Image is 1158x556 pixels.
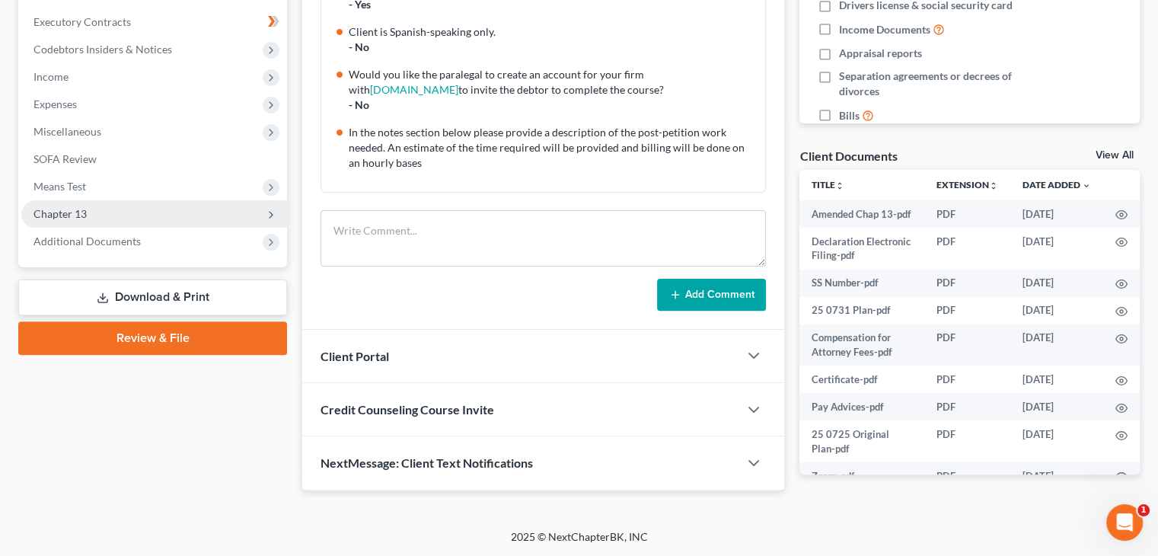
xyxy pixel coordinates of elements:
div: Client is Spanish-speaking only. [349,24,756,40]
i: expand_more [1082,181,1091,190]
div: Would you like the paralegal to create an account for your firm with to invite the debtor to comp... [349,67,756,97]
span: Separation agreements or decrees of divorces [839,69,1042,99]
td: 25 0731 Plan-pdf [799,297,924,324]
td: PDF [924,462,1010,490]
td: [DATE] [1010,228,1103,270]
td: PDF [924,366,1010,393]
span: Income Documents [839,22,930,37]
span: Income [33,70,69,83]
div: - No [349,97,756,113]
td: SS Number-pdf [799,270,924,297]
span: Credit Counseling Course Invite [321,402,494,417]
td: Zoom-pdf [799,462,924,490]
span: Expenses [33,97,77,110]
td: Compensation for Attorney Fees-pdf [799,324,924,366]
iframe: Intercom live chat [1106,504,1143,541]
div: In the notes section below please provide a description of the post-petition work needed. An esti... [349,125,756,171]
span: Additional Documents [33,235,141,248]
span: Bills [839,108,860,123]
td: Amended Chap 13-pdf [799,200,924,228]
a: SOFA Review [21,145,287,173]
td: PDF [924,200,1010,228]
td: 25 0725 Original Plan-pdf [799,420,924,462]
a: Titleunfold_more [812,179,844,190]
td: Declaration Electronic Filing-pdf [799,228,924,270]
td: PDF [924,270,1010,297]
td: PDF [924,324,1010,366]
td: [DATE] [1010,324,1103,366]
td: Certificate-pdf [799,366,924,393]
span: 1 [1137,504,1150,516]
button: Add Comment [657,279,766,311]
td: [DATE] [1010,366,1103,393]
td: PDF [924,393,1010,420]
td: PDF [924,297,1010,324]
span: Appraisal reports [839,46,922,61]
div: Client Documents [799,148,897,164]
span: Client Portal [321,349,389,363]
a: Download & Print [18,280,287,315]
span: Miscellaneous [33,125,101,138]
span: Chapter 13 [33,207,87,220]
a: Executory Contracts [21,8,287,36]
td: [DATE] [1010,420,1103,462]
a: Extensionunfold_more [936,179,998,190]
a: Date Added expand_more [1022,179,1091,190]
a: View All [1096,150,1134,161]
td: [DATE] [1010,297,1103,324]
td: [DATE] [1010,200,1103,228]
i: unfold_more [835,181,844,190]
td: [DATE] [1010,462,1103,490]
td: PDF [924,420,1010,462]
td: [DATE] [1010,270,1103,297]
td: Pay Advices-pdf [799,393,924,420]
span: Means Test [33,180,86,193]
td: [DATE] [1010,393,1103,420]
span: SOFA Review [33,152,97,165]
td: PDF [924,228,1010,270]
i: unfold_more [989,181,998,190]
span: NextMessage: Client Text Notifications [321,455,533,470]
a: [DOMAIN_NAME] [370,83,458,96]
span: Codebtors Insiders & Notices [33,43,172,56]
a: Review & File [18,321,287,355]
span: Executory Contracts [33,15,131,28]
div: - No [349,40,756,55]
